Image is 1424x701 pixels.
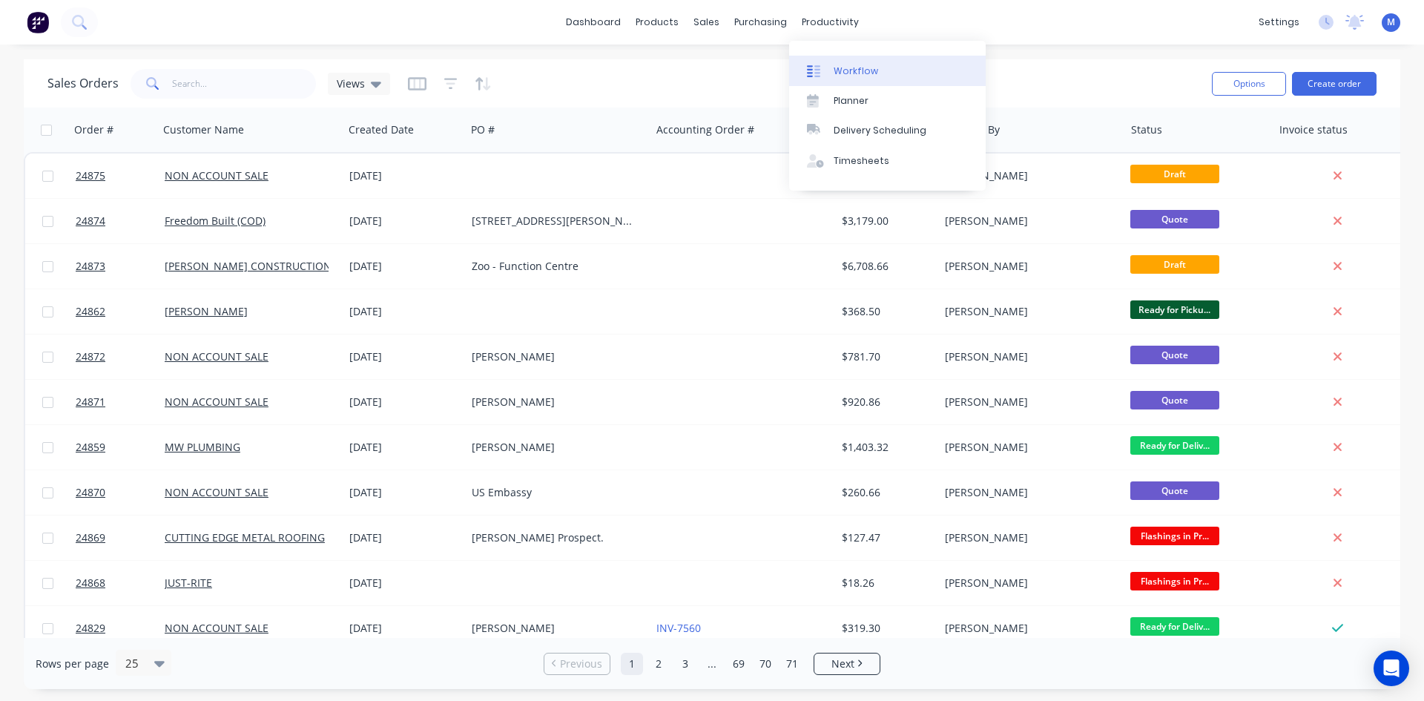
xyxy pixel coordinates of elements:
[349,440,460,455] div: [DATE]
[831,656,854,671] span: Next
[472,440,636,455] div: [PERSON_NAME]
[47,76,119,90] h1: Sales Orders
[165,485,268,499] a: NON ACCOUNT SALE
[789,116,986,145] a: Delivery Scheduling
[76,606,165,651] a: 24829
[728,653,750,675] a: Page 69
[165,530,325,544] a: CUTTING EDGE METAL ROOFING
[842,349,929,364] div: $781.70
[471,122,495,137] div: PO #
[76,259,105,274] span: 24873
[349,168,460,183] div: [DATE]
[538,653,886,675] ul: Pagination
[76,244,165,289] a: 24873
[674,653,696,675] a: Page 3
[76,349,105,364] span: 24872
[76,621,105,636] span: 24829
[76,335,165,379] a: 24872
[1130,391,1219,409] span: Quote
[165,349,268,363] a: NON ACCOUNT SALE
[349,485,460,500] div: [DATE]
[1251,11,1307,33] div: settings
[76,561,165,605] a: 24868
[1130,527,1219,545] span: Flashings in Pr...
[76,199,165,243] a: 24874
[165,576,212,590] a: JUST-RITE
[945,349,1110,364] div: [PERSON_NAME]
[76,530,105,545] span: 24869
[945,214,1110,228] div: [PERSON_NAME]
[834,154,889,168] div: Timesheets
[76,576,105,590] span: 24868
[842,395,929,409] div: $920.86
[165,621,268,635] a: NON ACCOUNT SALE
[349,576,460,590] div: [DATE]
[842,440,929,455] div: $1,403.32
[349,304,460,319] div: [DATE]
[842,214,929,228] div: $3,179.00
[945,485,1110,500] div: [PERSON_NAME]
[842,530,929,545] div: $127.47
[1374,651,1409,686] div: Open Intercom Messenger
[472,621,636,636] div: [PERSON_NAME]
[842,259,929,274] div: $6,708.66
[1130,300,1219,319] span: Ready for Picku...
[781,653,803,675] a: Page 71
[472,259,636,274] div: Zoo - Function Centre
[754,653,777,675] a: Page 70
[472,349,636,364] div: [PERSON_NAME]
[76,154,165,198] a: 24875
[945,395,1110,409] div: [PERSON_NAME]
[165,304,248,318] a: [PERSON_NAME]
[1130,255,1219,274] span: Draft
[789,146,986,176] a: Timesheets
[76,214,105,228] span: 24874
[76,470,165,515] a: 24870
[74,122,113,137] div: Order #
[834,124,926,137] div: Delivery Scheduling
[76,289,165,334] a: 24862
[621,653,643,675] a: Page 1 is your current page
[560,656,602,671] span: Previous
[165,395,268,409] a: NON ACCOUNT SALE
[165,214,266,228] a: Freedom Built (COD)
[472,530,636,545] div: [PERSON_NAME] Prospect.
[842,621,929,636] div: $319.30
[165,259,337,273] a: [PERSON_NAME] CONSTRUCTIONS
[1387,16,1395,29] span: M
[544,656,610,671] a: Previous page
[945,440,1110,455] div: [PERSON_NAME]
[945,621,1110,636] div: [PERSON_NAME]
[945,168,1110,183] div: [PERSON_NAME]
[656,621,701,635] a: INV-7560
[794,11,866,33] div: productivity
[1130,481,1219,500] span: Quote
[945,259,1110,274] div: [PERSON_NAME]
[656,122,754,137] div: Accounting Order #
[842,304,929,319] div: $368.50
[1292,72,1377,96] button: Create order
[701,653,723,675] a: Jump forward
[834,94,868,108] div: Planner
[349,259,460,274] div: [DATE]
[558,11,628,33] a: dashboard
[472,485,636,500] div: US Embassy
[789,86,986,116] a: Planner
[834,65,878,78] div: Workflow
[349,395,460,409] div: [DATE]
[165,168,268,182] a: NON ACCOUNT SALE
[945,304,1110,319] div: [PERSON_NAME]
[349,530,460,545] div: [DATE]
[727,11,794,33] div: purchasing
[76,516,165,560] a: 24869
[76,425,165,470] a: 24859
[842,576,929,590] div: $18.26
[76,395,105,409] span: 24871
[842,485,929,500] div: $260.66
[76,440,105,455] span: 24859
[1212,72,1286,96] button: Options
[165,440,240,454] a: MW PLUMBING
[945,576,1110,590] div: [PERSON_NAME]
[36,656,109,671] span: Rows per page
[349,621,460,636] div: [DATE]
